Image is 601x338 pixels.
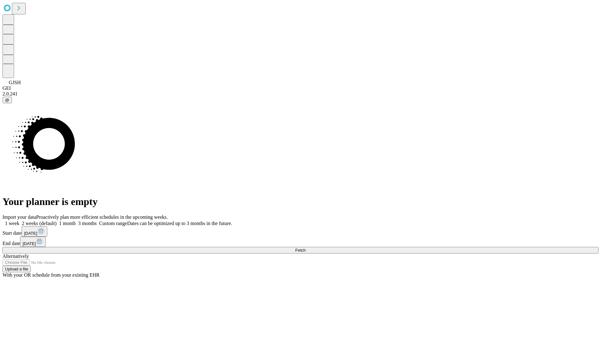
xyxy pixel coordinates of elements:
span: 3 months [78,221,97,226]
div: End date [3,237,598,247]
button: Fetch [3,247,598,253]
span: GJSH [9,80,21,85]
span: Dates can be optimized up to 3 months in the future. [127,221,232,226]
span: 1 month [59,221,76,226]
span: 1 week [5,221,19,226]
button: @ [3,97,12,103]
span: Fetch [295,248,306,253]
span: With your OR schedule from your existing EHR [3,272,100,278]
span: Custom range [99,221,127,226]
button: [DATE] [22,226,47,237]
span: Proactively plan more efficient schedules in the upcoming weeks. [36,214,168,220]
button: Upload a file [3,266,31,272]
span: [DATE] [24,231,37,236]
span: Import your data [3,214,36,220]
div: Start date [3,226,598,237]
span: 2 weeks (default) [22,221,57,226]
button: [DATE] [20,237,46,247]
div: GEI [3,85,598,91]
div: 2.0.241 [3,91,598,97]
span: Alternatively [3,253,29,259]
span: [DATE] [23,241,36,246]
span: @ [5,98,9,102]
h1: Your planner is empty [3,196,598,207]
